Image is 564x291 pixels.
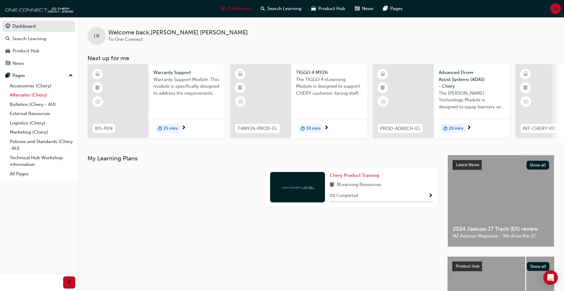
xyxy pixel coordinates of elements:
[381,70,385,78] span: learningResourceType_ELEARNING-icon
[337,181,381,189] span: 8 Learning Resources
[163,125,178,132] span: 25 mins
[181,125,186,131] span: next-icon
[428,192,433,200] button: Show Progress
[362,5,373,12] span: News
[296,76,362,97] span: The TIGGO 4 eLearning Module is designed to support CHERY customer-facing staff with the product ...
[7,169,75,179] a: All Pages
[7,137,75,153] a: Policies and Standards (Chery -AU)
[301,125,305,133] span: duration-icon
[5,61,10,66] span: news-icon
[67,279,72,286] span: prev-icon
[390,5,403,12] span: Pages
[12,72,25,79] div: Pages
[383,5,388,12] span: pages-icon
[467,125,471,131] span: next-icon
[523,125,556,132] span: INT-CHERY-VID
[7,118,75,128] a: Logistics (Chery)
[439,90,505,110] span: The [PERSON_NAME] Technology Module is designed to equip learners with essential knowledge about ...
[238,70,242,78] span: learningResourceType_ELEARNING-icon
[428,193,433,199] span: Show Progress
[95,99,101,104] span: learningRecordVerb_NONE-icon
[523,70,528,78] span: learningResourceType_ELEARNING-icon
[153,69,220,76] span: Warranty Support
[12,47,39,54] div: Product Hub
[256,2,306,15] a: search-iconSearch Learning
[456,264,480,269] span: Product Hub
[2,70,75,81] button: Pages
[350,2,378,15] a: news-iconNews
[2,58,75,69] a: News
[216,2,256,15] a: guage-iconDashboard
[7,109,75,118] a: External Resources
[87,64,225,138] a: WS-PENWarranty SupportWarranty Support Module. This module is specifically designed to address th...
[78,55,564,62] h3: Next up for me
[95,125,112,132] span: WS-PEN
[2,33,75,44] a: Search Learning
[95,84,100,92] span: booktick-icon
[230,64,367,138] a: T4MY26-PROD-ELTIGGO 4 MY26The TIGGO 4 eLearning Module is designed to support CHERY customer-faci...
[453,160,549,170] a: Latest NewsShow all
[158,125,162,133] span: duration-icon
[221,5,225,12] span: guage-icon
[2,45,75,57] a: Product Hub
[69,72,73,80] span: up-icon
[330,192,358,199] span: 0 % Completed
[373,64,510,138] a: PROD-ADASCH-ELAdvanced Driver Assist Systems (ADAS) - CheryThe [PERSON_NAME] Technology Module is...
[238,99,243,104] span: learningRecordVerb_NONE-icon
[238,84,242,92] span: booktick-icon
[355,5,359,12] span: news-icon
[449,125,463,132] span: 20 mins
[5,36,10,42] span: search-icon
[448,155,554,247] a: Latest NewsShow all2024 Jaecoo J7 Track (EX) reviewNZ Autocar Magazine - We drive the J7.
[108,29,248,36] span: Welcome back , [PERSON_NAME] [PERSON_NAME]
[330,172,382,179] a: Chery Product Training
[378,2,408,15] a: pages-iconPages
[5,48,10,54] span: car-icon
[527,262,550,271] button: Show all
[267,5,302,12] span: Search Learning
[380,125,420,132] span: PROD-ADASCH-EL
[2,21,75,32] a: Dashboard
[527,161,549,170] button: Show all
[281,184,314,190] img: oneconnect
[324,125,329,131] span: next-icon
[7,81,75,91] a: Accessories (Chery)
[453,226,549,233] span: 2024 Jaecoo J7 Track (EX) review
[453,233,549,240] span: NZ Autocar Magazine - We drive the J7.
[523,99,529,104] span: learningRecordVerb_NONE-icon
[543,270,558,285] div: Open Intercom Messenger
[553,5,559,12] span: LR
[311,5,316,12] span: car-icon
[87,155,438,162] h3: My Learning Plans
[12,60,24,67] div: News
[7,128,75,137] a: Marketing (Chery)
[330,173,379,178] span: Chery Product Training
[318,5,345,12] span: Product Hub
[439,69,505,90] span: Advanced Driver Assist Systems (ADAS) - Chery
[2,19,75,70] button: DashboardSearch LearningProduct HubNews
[108,37,143,42] span: To One Connect
[330,181,334,189] span: book-icon
[5,24,10,29] span: guage-icon
[452,261,549,271] a: Product HubShow all
[228,5,251,12] span: Dashboard
[381,84,385,92] span: booktick-icon
[443,125,448,133] span: duration-icon
[306,2,350,15] a: car-iconProduct Hub
[3,2,73,15] img: oneconnect
[550,3,561,14] button: LR
[5,73,10,79] span: pages-icon
[95,70,100,78] span: learningResourceType_ELEARNING-icon
[237,125,277,132] span: T4MY26-PROD-EL
[7,153,75,169] a: Technical Hub Workshop information
[94,33,99,40] span: LR
[12,35,46,42] div: Search Learning
[456,162,479,167] span: Latest News
[523,84,528,92] span: booktick-icon
[380,99,386,104] span: learningRecordVerb_NONE-icon
[296,69,362,76] span: TIGGO 4 MY26
[306,125,321,132] span: 30 mins
[7,90,75,100] a: Aftersales (Chery)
